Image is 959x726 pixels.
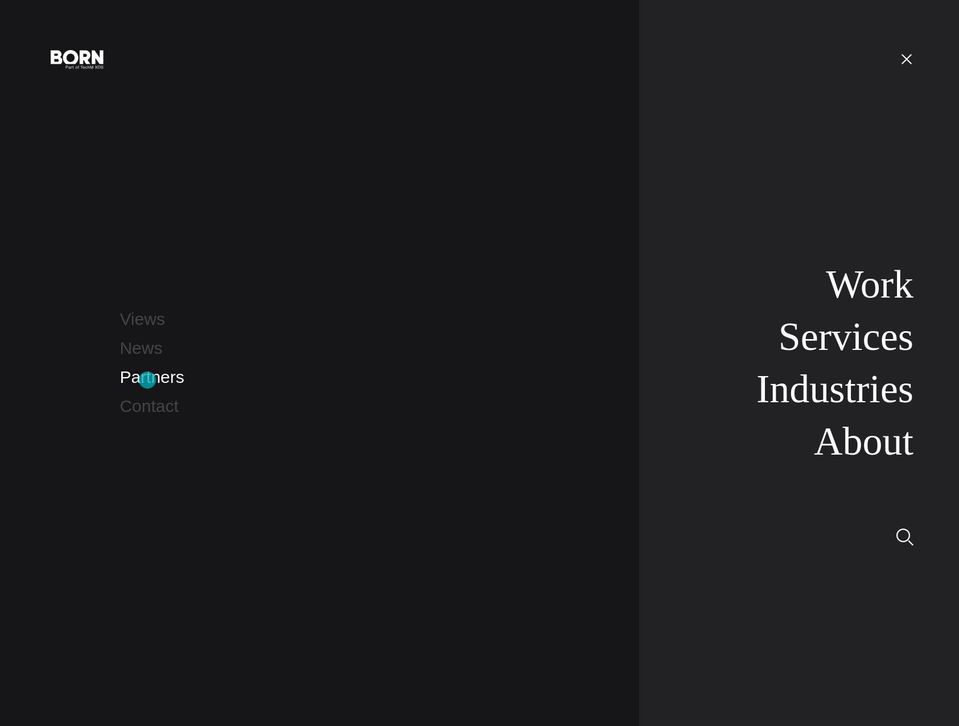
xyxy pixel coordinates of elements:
[120,339,162,357] a: News
[893,47,920,71] button: Open
[896,529,913,546] img: Search
[120,368,184,386] a: Partners
[814,419,913,463] a: About
[779,315,913,358] a: Services
[756,367,913,411] a: Industries
[120,310,164,328] a: Views
[120,397,178,415] a: Contact
[826,262,913,306] a: Work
